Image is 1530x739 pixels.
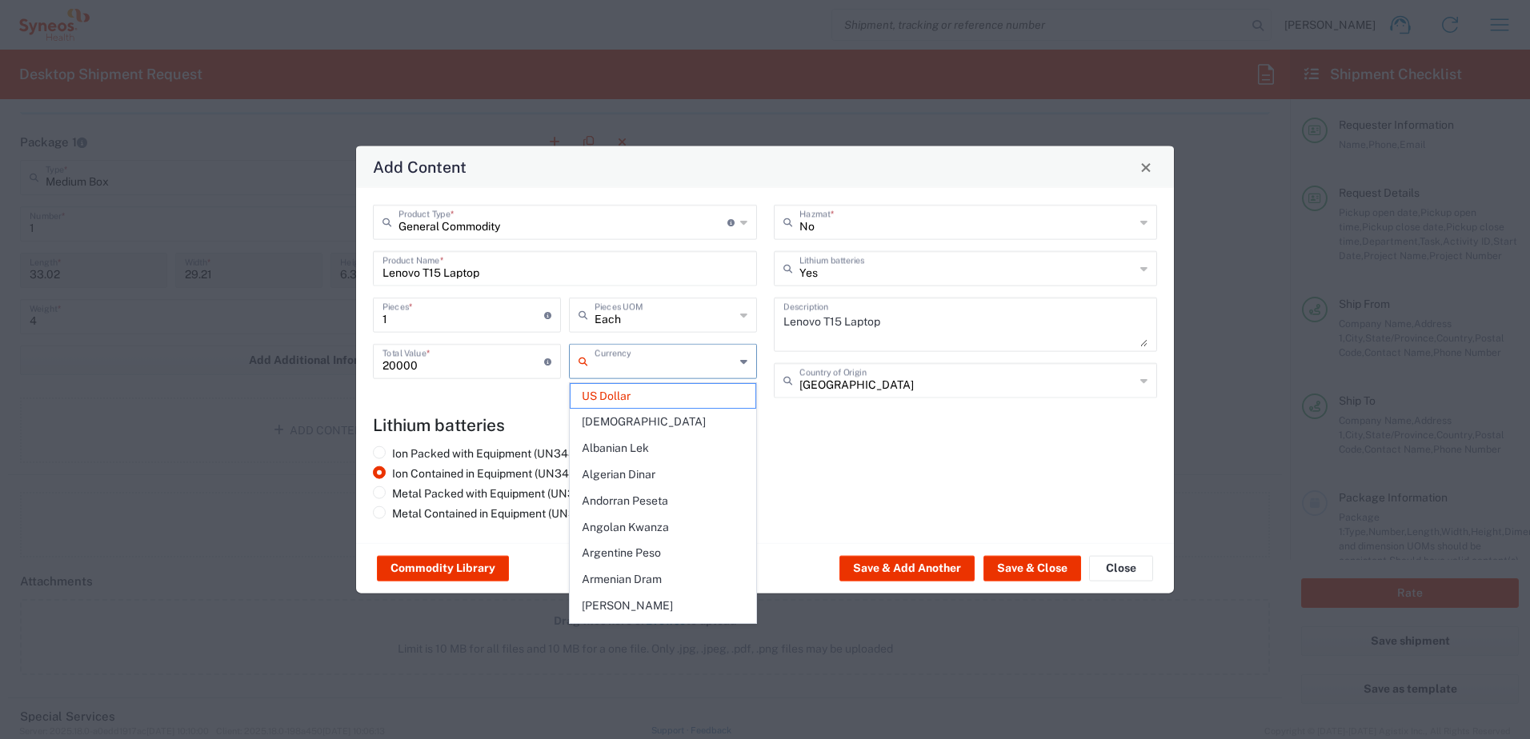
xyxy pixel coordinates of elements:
label: Metal Contained in Equipment (UN3091, PI970) [373,506,634,521]
button: Close [1135,156,1157,178]
span: Australian Dollar [571,620,755,645]
span: [DEMOGRAPHIC_DATA] [571,409,755,434]
label: Metal Packed with Equipment (UN3091, PI969) [373,486,634,501]
span: [PERSON_NAME] [571,593,755,618]
label: Ion Packed with Equipment (UN3481, PI966) [373,446,620,461]
button: Save & Close [983,556,1081,581]
button: Commodity Library [377,556,509,581]
span: US Dollar [571,384,755,409]
span: Andorran Peseta [571,489,755,513]
h4: Add Content [373,155,467,178]
span: Armenian Dram [571,567,755,592]
label: Ion Contained in Equipment (UN3481, PI967) [373,466,621,481]
button: Close [1089,556,1153,581]
span: Albanian Lek [571,436,755,461]
span: Algerian Dinar [571,462,755,487]
span: Angolan Kwanza [571,515,755,540]
h4: Lithium batteries [373,415,1157,435]
span: Argentine Peso [571,541,755,565]
button: Save & Add Another [839,556,975,581]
